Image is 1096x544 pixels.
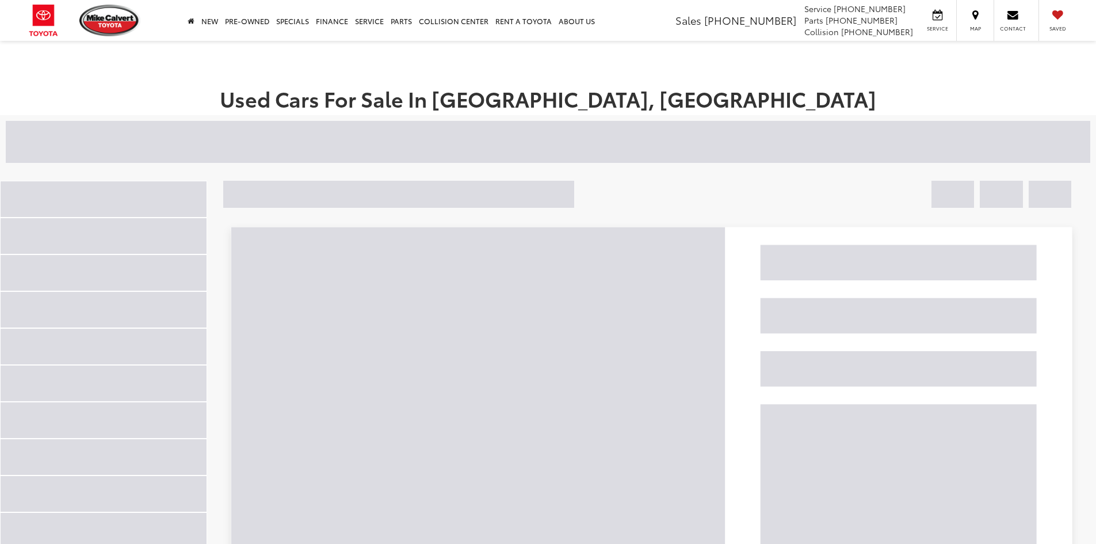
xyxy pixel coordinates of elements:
span: Service [925,25,950,32]
span: [PHONE_NUMBER] [834,3,906,14]
span: [PHONE_NUMBER] [826,14,898,26]
span: Contact [1000,25,1026,32]
span: Map [963,25,988,32]
span: Service [804,3,831,14]
span: [PHONE_NUMBER] [704,13,796,28]
img: Mike Calvert Toyota [79,5,140,36]
span: Sales [675,13,701,28]
span: Parts [804,14,823,26]
span: Collision [804,26,839,37]
span: Saved [1045,25,1070,32]
span: [PHONE_NUMBER] [841,26,913,37]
